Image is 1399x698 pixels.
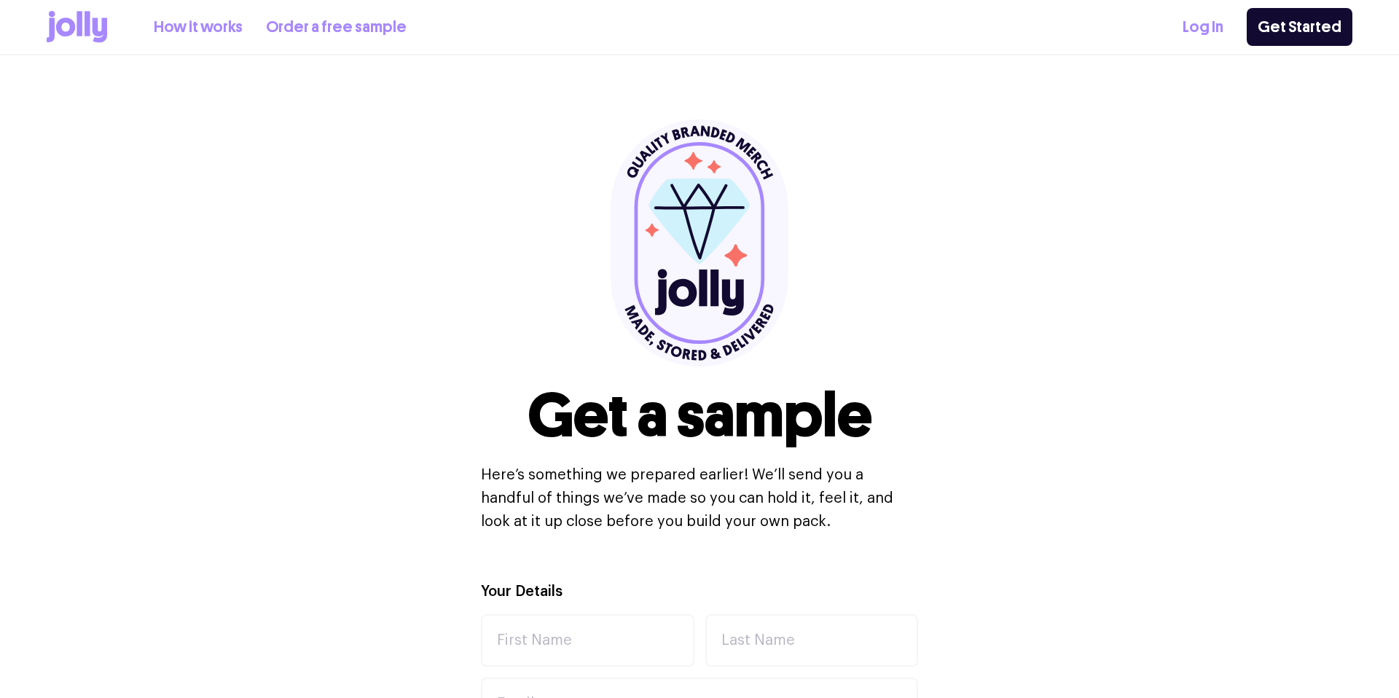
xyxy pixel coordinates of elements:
label: Your Details [481,581,563,603]
h1: Get a sample [528,385,872,446]
a: Order a free sample [266,15,407,39]
a: Log In [1183,15,1223,39]
a: Get Started [1247,8,1352,46]
p: Here’s something we prepared earlier! We’ll send you a handful of things we’ve made so you can ho... [481,463,918,533]
a: How it works [154,15,243,39]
